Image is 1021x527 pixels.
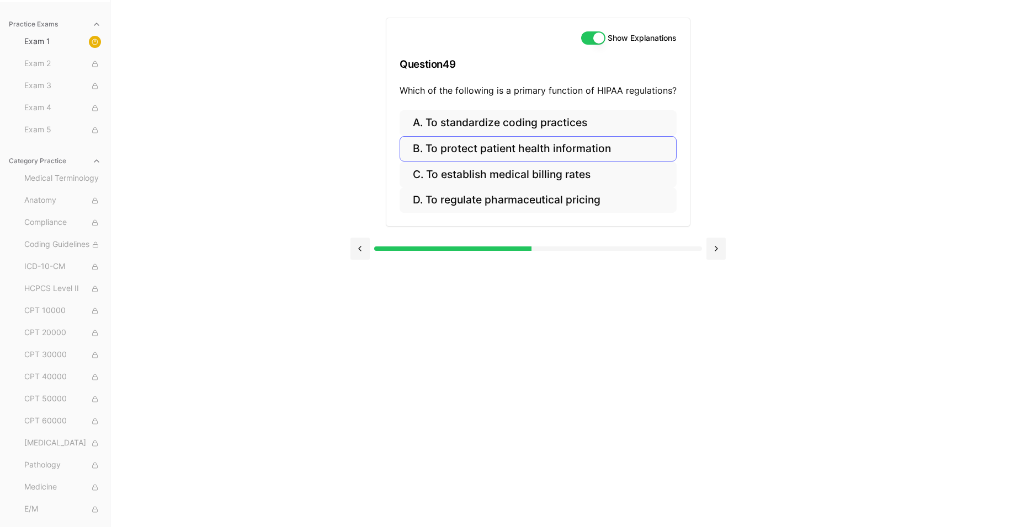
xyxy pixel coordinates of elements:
[20,214,105,232] button: Compliance
[20,55,105,73] button: Exam 2
[400,84,677,97] p: Which of the following is a primary function of HIPAA regulations?
[20,346,105,364] button: CPT 30000
[24,481,101,493] span: Medicine
[24,371,101,383] span: CPT 40000
[24,173,101,185] span: Medical Terminology
[24,80,101,92] span: Exam 3
[24,415,101,427] span: CPT 60000
[608,34,677,42] label: Show Explanations
[20,99,105,117] button: Exam 4
[20,77,105,95] button: Exam 3
[4,152,105,170] button: Category Practice
[24,217,101,229] span: Compliance
[400,187,677,213] button: D. To regulate pharmaceutical pricing
[20,478,105,496] button: Medicine
[20,368,105,386] button: CPT 40000
[400,110,677,136] button: A. To standardize coding practices
[20,236,105,254] button: Coding Guidelines
[400,162,677,187] button: C. To establish medical billing rates
[400,48,677,80] h3: Question 49
[24,327,101,339] span: CPT 20000
[24,305,101,317] span: CPT 10000
[20,121,105,139] button: Exam 5
[20,280,105,298] button: HCPCS Level II
[24,58,101,70] span: Exam 2
[400,136,677,162] button: B. To protect patient health information
[24,437,101,449] span: [MEDICAL_DATA]
[20,170,105,187] button: Medical Terminology
[24,459,101,471] span: Pathology
[24,239,101,251] span: Coding Guidelines
[24,36,101,48] span: Exam 1
[24,393,101,405] span: CPT 50000
[20,324,105,342] button: CPT 20000
[20,302,105,320] button: CPT 10000
[20,390,105,408] button: CPT 50000
[24,195,101,207] span: Anatomy
[20,412,105,430] button: CPT 60000
[24,102,101,114] span: Exam 4
[20,456,105,474] button: Pathology
[4,15,105,33] button: Practice Exams
[24,261,101,273] span: ICD-10-CM
[24,349,101,361] span: CPT 30000
[24,503,101,515] span: E/M
[24,124,101,136] span: Exam 5
[20,258,105,276] button: ICD-10-CM
[24,283,101,295] span: HCPCS Level II
[20,434,105,452] button: [MEDICAL_DATA]
[20,192,105,209] button: Anatomy
[20,33,105,51] button: Exam 1
[20,501,105,518] button: E/M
